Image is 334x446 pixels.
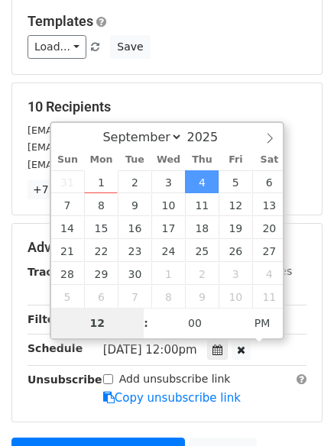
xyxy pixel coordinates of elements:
[51,170,85,193] span: August 31, 2025
[51,262,85,285] span: September 28, 2025
[103,343,197,357] span: [DATE] 12:00pm
[252,170,286,193] span: September 6, 2025
[28,313,66,325] strong: Filters
[28,266,79,278] strong: Tracking
[51,216,85,239] span: September 14, 2025
[118,216,151,239] span: September 16, 2025
[185,239,219,262] span: September 25, 2025
[151,193,185,216] span: September 10, 2025
[219,155,252,165] span: Fri
[252,193,286,216] span: September 13, 2025
[28,342,83,354] strong: Schedule
[28,239,306,256] h5: Advanced
[84,239,118,262] span: September 22, 2025
[252,216,286,239] span: September 20, 2025
[28,180,85,199] a: +7 more
[252,285,286,308] span: October 11, 2025
[28,99,306,115] h5: 10 Recipients
[252,155,286,165] span: Sat
[242,308,284,338] span: Click to toggle
[118,170,151,193] span: September 2, 2025
[151,262,185,285] span: October 1, 2025
[28,159,198,170] small: [EMAIL_ADDRESS][DOMAIN_NAME]
[51,155,85,165] span: Sun
[219,239,252,262] span: September 26, 2025
[51,285,85,308] span: October 5, 2025
[219,285,252,308] span: October 10, 2025
[118,193,151,216] span: September 9, 2025
[28,35,86,59] a: Load...
[219,193,252,216] span: September 12, 2025
[28,13,93,29] a: Templates
[84,193,118,216] span: September 8, 2025
[151,155,185,165] span: Wed
[185,216,219,239] span: September 18, 2025
[110,35,150,59] button: Save
[51,308,144,338] input: Hour
[51,239,85,262] span: September 21, 2025
[185,285,219,308] span: October 9, 2025
[28,373,102,386] strong: Unsubscribe
[219,262,252,285] span: October 3, 2025
[118,285,151,308] span: October 7, 2025
[28,141,198,153] small: [EMAIL_ADDRESS][DOMAIN_NAME]
[144,308,148,338] span: :
[258,373,334,446] iframe: Chat Widget
[151,239,185,262] span: September 24, 2025
[84,216,118,239] span: September 15, 2025
[103,391,241,405] a: Copy unsubscribe link
[84,155,118,165] span: Mon
[185,262,219,285] span: October 2, 2025
[84,262,118,285] span: September 29, 2025
[151,285,185,308] span: October 8, 2025
[185,155,219,165] span: Thu
[118,262,151,285] span: September 30, 2025
[219,216,252,239] span: September 19, 2025
[28,124,198,136] small: [EMAIL_ADDRESS][DOMAIN_NAME]
[185,170,219,193] span: September 4, 2025
[119,371,231,387] label: Add unsubscribe link
[118,239,151,262] span: September 23, 2025
[219,170,252,193] span: September 5, 2025
[252,239,286,262] span: September 27, 2025
[185,193,219,216] span: September 11, 2025
[183,130,238,144] input: Year
[252,262,286,285] span: October 4, 2025
[151,216,185,239] span: September 17, 2025
[151,170,185,193] span: September 3, 2025
[51,193,85,216] span: September 7, 2025
[118,155,151,165] span: Tue
[148,308,242,338] input: Minute
[84,285,118,308] span: October 6, 2025
[84,170,118,193] span: September 1, 2025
